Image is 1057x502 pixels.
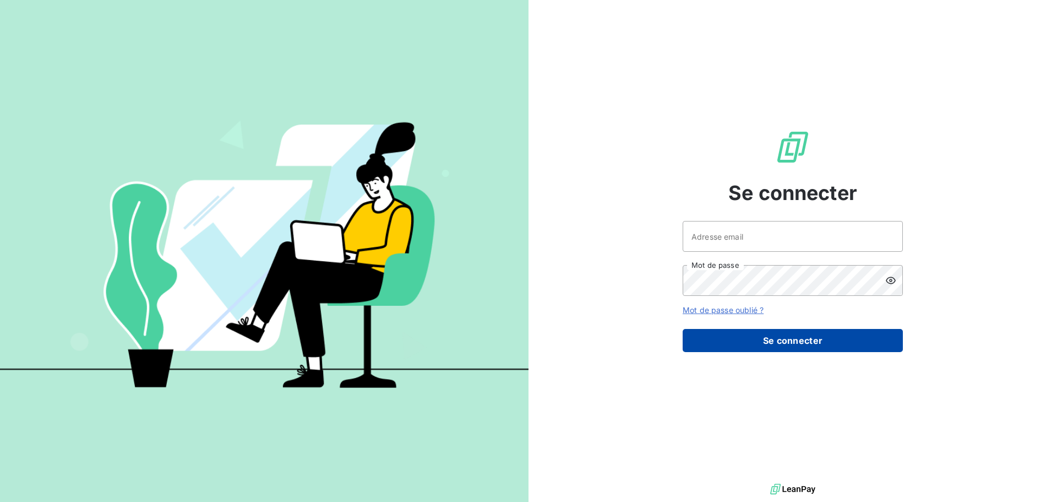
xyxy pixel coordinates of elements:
[683,329,903,352] button: Se connecter
[728,178,857,208] span: Se connecter
[775,129,810,165] img: Logo LeanPay
[770,481,815,498] img: logo
[683,305,764,315] a: Mot de passe oublié ?
[683,221,903,252] input: placeholder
